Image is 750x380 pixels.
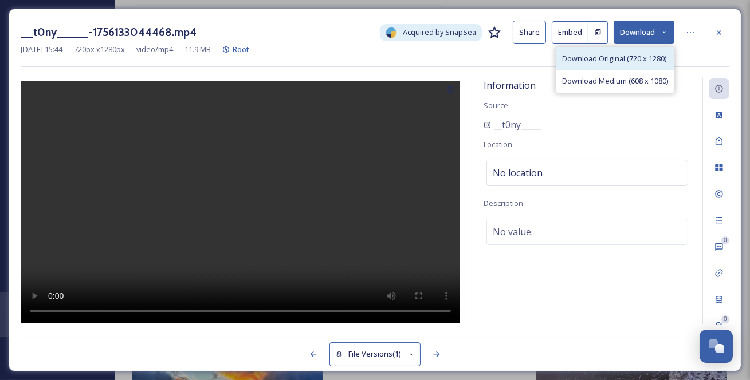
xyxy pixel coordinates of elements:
[562,53,666,64] span: Download Original (720 x 1280)
[484,79,536,92] span: Information
[513,21,546,44] button: Share
[386,27,397,38] img: snapsea-logo.png
[552,21,588,44] button: Embed
[562,76,668,86] span: Download Medium (608 x 1080)
[484,100,508,110] span: Source
[184,44,211,55] span: 11.9 MB
[700,330,733,363] button: Open Chat
[233,44,249,54] span: Root
[494,118,541,132] span: __t0ny_____
[74,44,125,55] span: 720 px x 1280 px
[493,225,533,239] span: No value.
[484,139,512,149] span: Location
[329,342,421,366] button: File Versions(1)
[484,118,541,132] a: __t0ny_____
[721,315,729,323] div: 0
[484,198,523,208] span: Description
[614,21,674,44] button: Download
[21,44,62,55] span: [DATE] 15:44
[21,24,197,41] h3: __t0ny_____-1756133044468.mp4
[721,236,729,244] div: 0
[136,44,173,55] span: video/mp4
[493,166,543,180] span: No location
[403,27,476,38] span: Acquired by SnapSea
